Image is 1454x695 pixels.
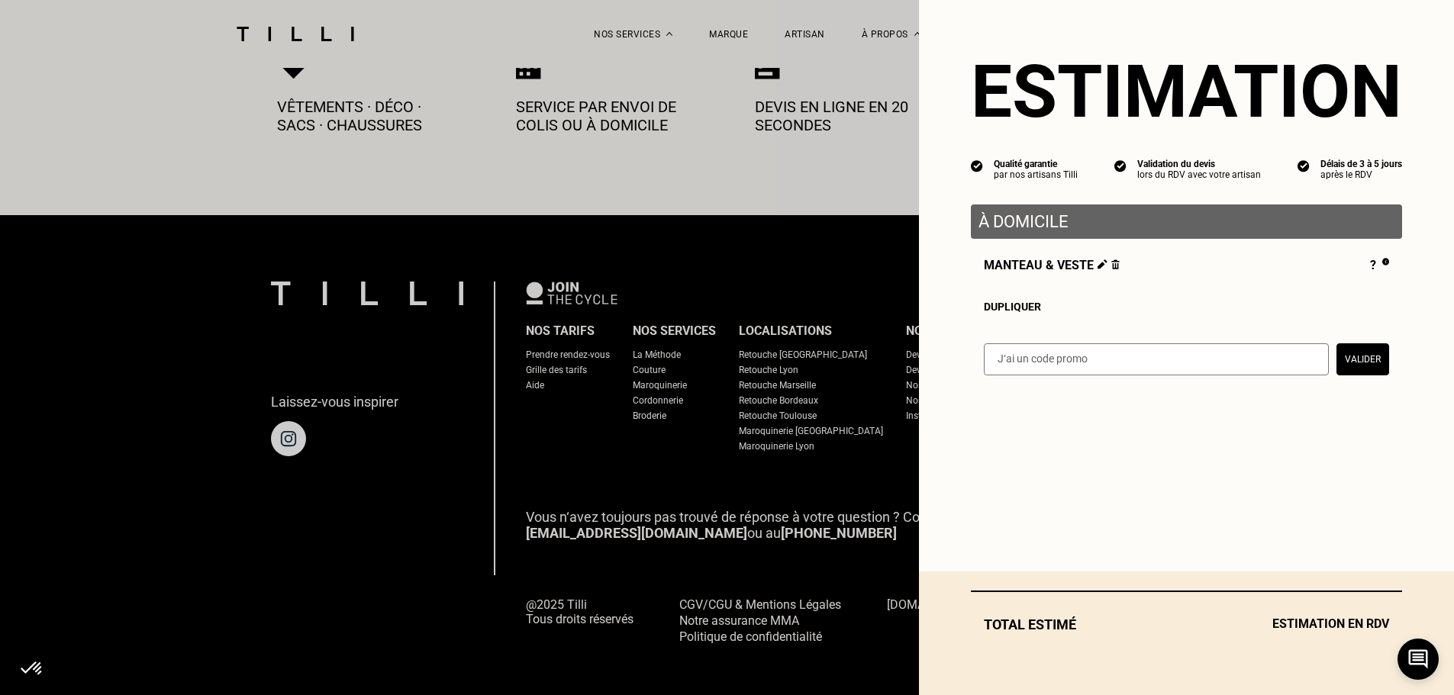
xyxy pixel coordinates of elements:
[1114,159,1127,172] img: icon list info
[971,49,1402,134] section: Estimation
[1272,616,1389,632] span: Estimation en RDV
[1382,258,1389,265] img: Pourquoi le prix est indéfini ?
[1298,159,1310,172] img: icon list info
[1137,159,1261,169] div: Validation du devis
[1098,259,1107,269] img: Éditer
[971,159,983,172] img: icon list info
[1336,343,1389,375] button: Valider
[971,616,1402,632] div: Total estimé
[1137,169,1261,180] div: lors du RDV avec votre artisan
[984,301,1389,313] div: Dupliquer
[984,343,1329,375] input: J‘ai un code promo
[1370,258,1389,275] div: ?
[994,169,1078,180] div: par nos artisans Tilli
[984,258,1120,275] span: Manteau & veste
[1111,259,1120,269] img: Supprimer
[1320,159,1402,169] div: Délais de 3 à 5 jours
[994,159,1078,169] div: Qualité garantie
[978,212,1394,231] p: À domicile
[1320,169,1402,180] div: après le RDV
